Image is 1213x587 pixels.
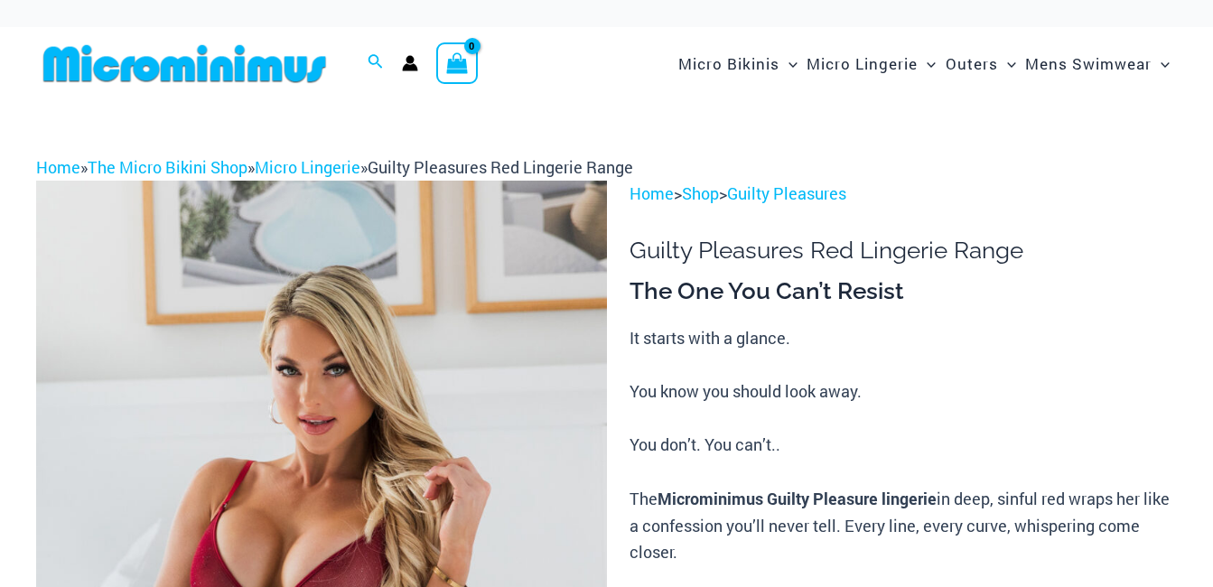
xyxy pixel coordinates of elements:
span: Micro Lingerie [807,41,918,87]
a: View Shopping Cart, empty [436,42,478,84]
a: OutersMenu ToggleMenu Toggle [941,36,1021,91]
a: Guilty Pleasures [727,182,846,204]
a: Micro BikinisMenu ToggleMenu Toggle [674,36,802,91]
img: MM SHOP LOGO FLAT [36,43,333,84]
a: Mens SwimwearMenu ToggleMenu Toggle [1021,36,1174,91]
a: Micro Lingerie [255,156,360,178]
b: Microminimus Guilty Pleasure lingerie [658,488,937,509]
span: Menu Toggle [1152,41,1170,87]
span: Menu Toggle [998,41,1016,87]
p: > > [630,181,1177,208]
span: Guilty Pleasures Red Lingerie Range [368,156,633,178]
nav: Site Navigation [671,33,1177,94]
a: Home [630,182,674,204]
a: Home [36,156,80,178]
span: » » » [36,156,633,178]
a: Account icon link [402,55,418,71]
span: Micro Bikinis [678,41,779,87]
h3: The One You Can’t Resist [630,276,1177,307]
a: Micro LingerieMenu ToggleMenu Toggle [802,36,940,91]
h1: Guilty Pleasures Red Lingerie Range [630,237,1177,265]
span: Outers [946,41,998,87]
span: Mens Swimwear [1025,41,1152,87]
a: Search icon link [368,51,384,75]
a: Shop [682,182,719,204]
a: The Micro Bikini Shop [88,156,247,178]
span: Menu Toggle [918,41,936,87]
span: Menu Toggle [779,41,798,87]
